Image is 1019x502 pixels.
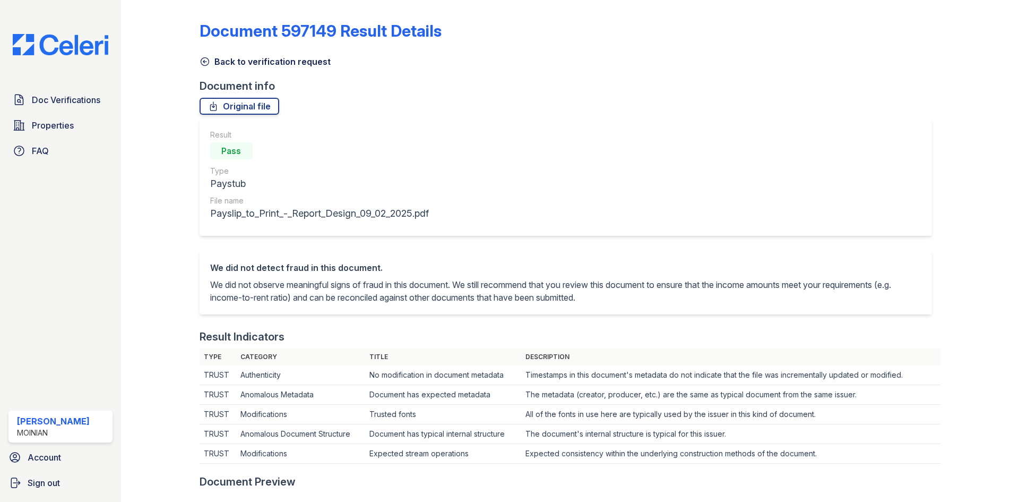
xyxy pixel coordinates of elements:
[200,21,442,40] a: Document 597149 Result Details
[365,385,521,405] td: Document has expected metadata
[32,119,74,132] span: Properties
[521,348,940,365] th: Description
[32,144,49,157] span: FAQ
[236,424,365,444] td: Anomalous Document Structure
[210,166,429,176] div: Type
[210,195,429,206] div: File name
[8,115,113,136] a: Properties
[28,477,60,489] span: Sign out
[210,176,429,191] div: Paystub
[210,142,253,159] div: Pass
[236,444,365,464] td: Modifications
[8,89,113,110] a: Doc Verifications
[200,329,284,344] div: Result Indicators
[200,405,237,424] td: TRUST
[365,365,521,385] td: No modification in document metadata
[200,348,237,365] th: Type
[210,130,429,140] div: Result
[521,444,940,464] td: Expected consistency within the underlying construction methods of the document.
[8,140,113,161] a: FAQ
[236,385,365,405] td: Anomalous Metadata
[210,261,921,274] div: We did not detect fraud in this document.
[200,79,940,93] div: Document info
[32,93,100,106] span: Doc Verifications
[17,415,90,428] div: [PERSON_NAME]
[4,34,117,55] img: CE_Logo_Blue-a8612792a0a2168367f1c8372b55b34899dd931a85d93a1a3d3e32e68fde9ad4.png
[365,405,521,424] td: Trusted fonts
[4,472,117,494] a: Sign out
[200,444,237,464] td: TRUST
[200,385,237,405] td: TRUST
[200,365,237,385] td: TRUST
[521,385,940,405] td: The metadata (creator, producer, etc.) are the same as typical document from the same issuer.
[4,447,117,468] a: Account
[365,424,521,444] td: Document has typical internal structure
[521,365,940,385] td: Timestamps in this document's metadata do not indicate that the file was incrementally updated or...
[200,424,237,444] td: TRUST
[236,365,365,385] td: Authenticity
[17,428,90,438] div: Moinian
[210,206,429,221] div: Payslip_to_Print_-_Report_Design_09_02_2025.pdf
[365,444,521,464] td: Expected stream operations
[200,474,296,489] div: Document Preview
[236,348,365,365] th: Category
[200,98,279,115] a: Original file
[236,405,365,424] td: Modifications
[210,278,921,304] p: We did not observe meaningful signs of fraud in this document. We still recommend that you review...
[200,55,331,68] a: Back to verification request
[365,348,521,365] th: Title
[521,405,940,424] td: All of the fonts in use here are typically used by the issuer in this kind of document.
[521,424,940,444] td: The document's internal structure is typical for this issuer.
[28,451,61,464] span: Account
